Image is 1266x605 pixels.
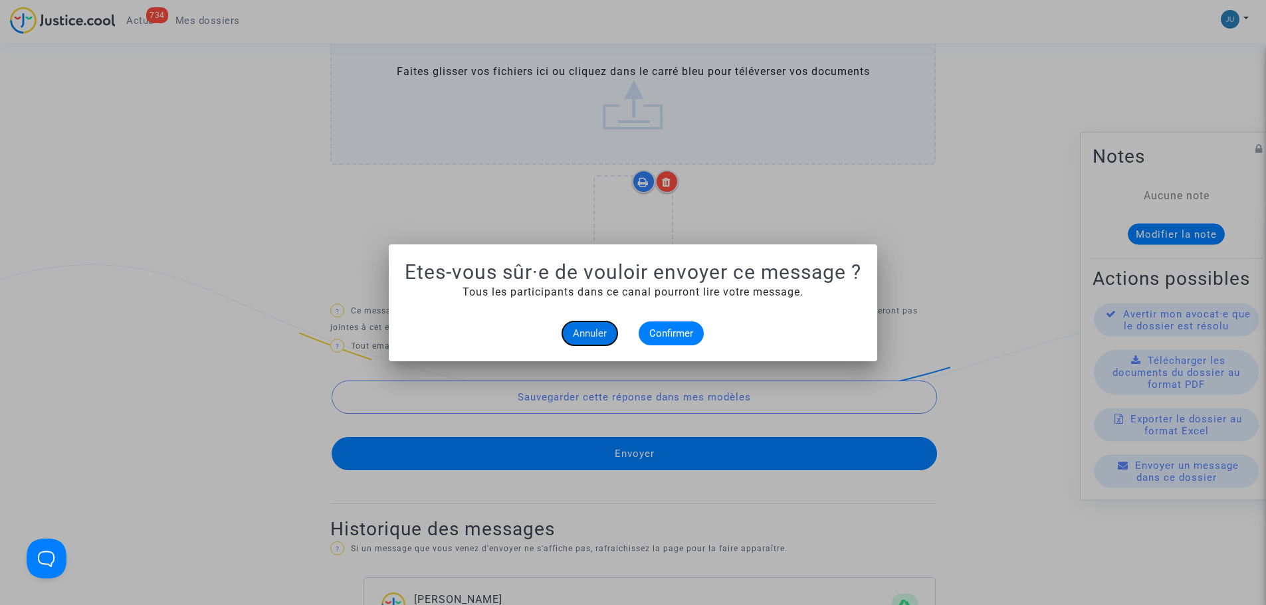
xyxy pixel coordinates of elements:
[405,260,861,284] h1: Etes-vous sûr·e de vouloir envoyer ce message ?
[562,321,617,345] button: Annuler
[649,327,693,339] span: Confirmer
[463,286,803,298] span: Tous les participants dans ce canal pourront lire votre message.
[27,539,66,578] iframe: Help Scout Beacon - Open
[573,327,607,339] span: Annuler
[639,321,704,345] button: Confirmer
